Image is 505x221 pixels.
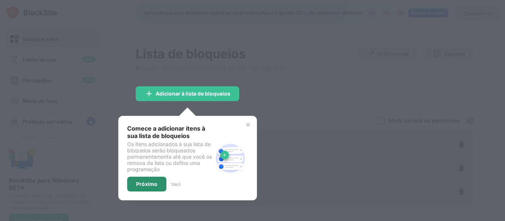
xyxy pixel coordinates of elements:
[127,141,212,172] font: Os itens adicionados à sua lista de bloqueios serão bloqueados permanentemente até que você os re...
[136,181,157,187] font: Próximo
[173,182,178,187] font: de
[178,182,180,187] font: 3
[156,90,230,97] font: Adicionar à lista de bloqueios
[171,182,173,187] font: 1
[245,122,251,128] img: x-button.svg
[213,141,248,176] img: block-site.svg
[127,125,205,139] font: Comece a adicionar itens à sua lista de bloqueios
